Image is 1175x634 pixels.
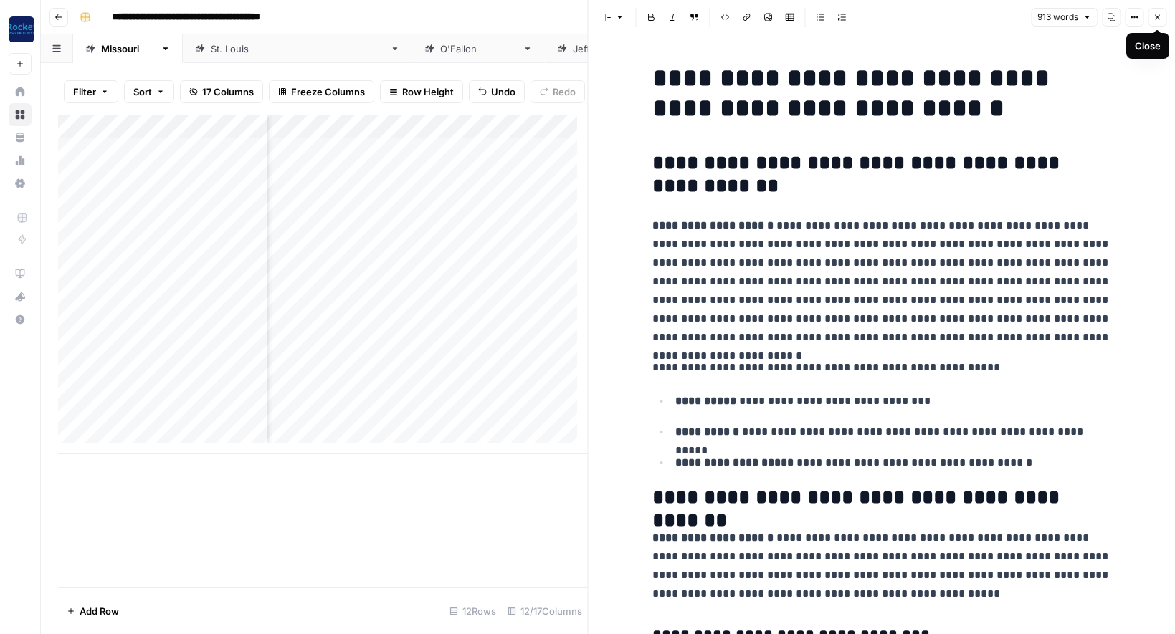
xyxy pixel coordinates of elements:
[444,600,502,623] div: 12 Rows
[101,42,155,56] div: [US_STATE]
[211,42,384,56] div: [GEOGRAPHIC_DATA][PERSON_NAME]
[9,11,32,47] button: Workspace: Rocket Pilots
[124,80,174,103] button: Sort
[9,262,32,285] a: AirOps Academy
[9,285,32,308] button: What's new?
[73,85,96,99] span: Filter
[553,85,576,99] span: Redo
[545,34,698,63] a: [GEOGRAPHIC_DATA]
[183,34,412,63] a: [GEOGRAPHIC_DATA][PERSON_NAME]
[9,103,32,126] a: Browse
[531,80,585,103] button: Redo
[73,34,183,63] a: [US_STATE]
[9,16,34,42] img: Rocket Pilots Logo
[202,85,254,99] span: 17 Columns
[9,286,31,307] div: What's new?
[573,42,670,56] div: [GEOGRAPHIC_DATA]
[180,80,263,103] button: 17 Columns
[80,604,119,618] span: Add Row
[58,600,128,623] button: Add Row
[9,126,32,149] a: Your Data
[9,308,32,331] button: Help + Support
[412,34,545,63] a: [PERSON_NAME]
[9,149,32,172] a: Usage
[133,85,152,99] span: Sort
[269,80,374,103] button: Freeze Columns
[380,80,463,103] button: Row Height
[402,85,454,99] span: Row Height
[1037,11,1078,24] span: 913 words
[1031,8,1098,27] button: 913 words
[291,85,365,99] span: Freeze Columns
[469,80,525,103] button: Undo
[440,42,517,56] div: [PERSON_NAME]
[9,80,32,103] a: Home
[64,80,118,103] button: Filter
[9,172,32,195] a: Settings
[491,85,515,99] span: Undo
[502,600,588,623] div: 12/17 Columns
